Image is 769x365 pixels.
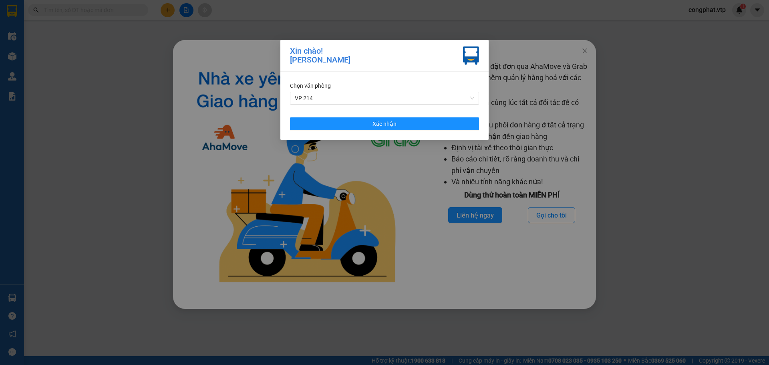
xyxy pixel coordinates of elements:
[290,117,479,130] button: Xác nhận
[290,81,479,90] div: Chọn văn phòng
[372,119,397,128] span: Xác nhận
[463,46,479,65] img: vxr-icon
[295,92,474,104] span: VP 214
[290,46,350,65] div: Xin chào! [PERSON_NAME]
